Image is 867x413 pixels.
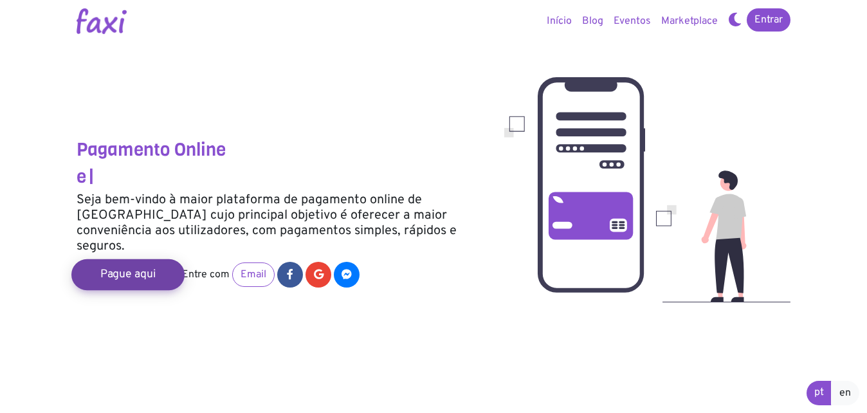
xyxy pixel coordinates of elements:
a: Marketplace [656,8,723,34]
a: pt [807,381,832,405]
a: en [831,381,859,405]
a: Entrar [747,8,790,32]
span: e [77,165,86,188]
h5: Seja bem-vindo à maior plataforma de pagamento online de [GEOGRAPHIC_DATA] cujo principal objetiv... [77,192,485,254]
a: Email [232,262,275,287]
a: Blog [577,8,608,34]
span: Entre com [182,268,230,281]
h3: Pagamento Online [77,139,485,161]
a: Eventos [608,8,656,34]
img: Logotipo Faxi Online [77,8,127,34]
a: Início [542,8,577,34]
a: Pague aqui [71,259,185,290]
